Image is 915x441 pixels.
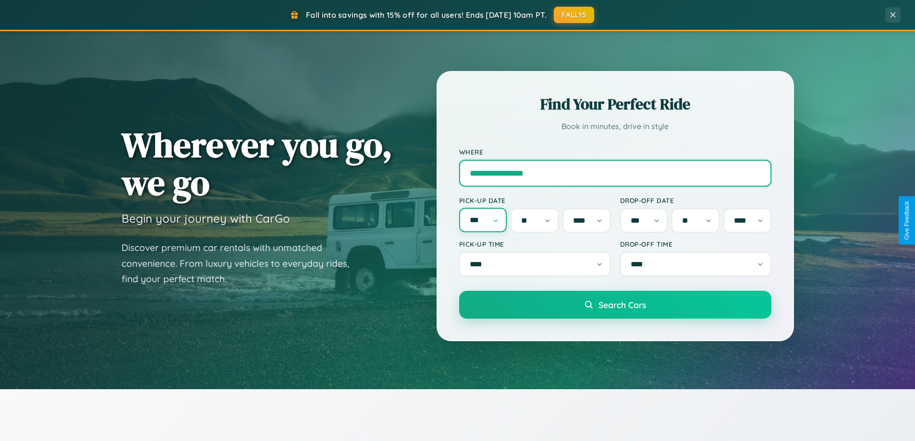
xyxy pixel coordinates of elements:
[620,196,771,204] label: Drop-off Date
[459,291,771,319] button: Search Cars
[122,126,392,202] h1: Wherever you go, we go
[459,148,771,156] label: Where
[554,7,594,23] button: FALL15
[122,240,362,287] p: Discover premium car rentals with unmatched convenience. From luxury vehicles to everyday rides, ...
[620,240,771,248] label: Drop-off Time
[459,119,771,133] p: Book in minutes, drive in style
[459,240,610,248] label: Pick-up Time
[903,201,910,240] div: Give Feedback
[459,94,771,115] h2: Find Your Perfect Ride
[598,299,646,310] span: Search Cars
[122,211,290,226] h3: Begin your journey with CarGo
[306,10,547,20] span: Fall into savings with 15% off for all users! Ends [DATE] 10am PT.
[459,196,610,204] label: Pick-up Date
